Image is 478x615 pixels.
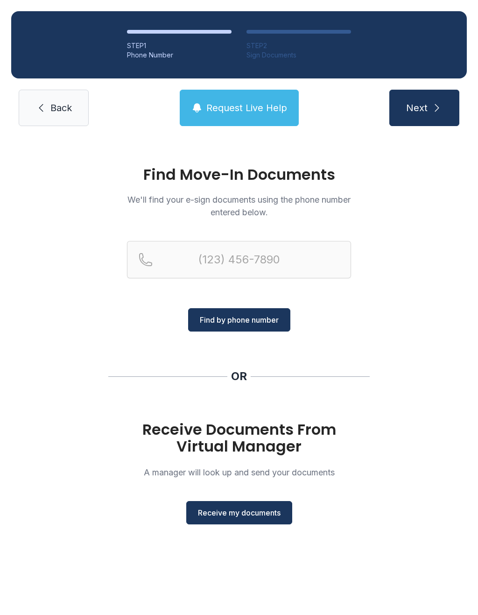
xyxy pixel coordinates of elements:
div: STEP 1 [127,41,232,50]
span: Request Live Help [206,101,287,114]
input: Reservation phone number [127,241,351,278]
p: A manager will look up and send your documents [127,466,351,479]
p: We'll find your e-sign documents using the phone number entered below. [127,193,351,219]
span: Receive my documents [198,507,281,518]
h1: Find Move-In Documents [127,167,351,182]
div: Sign Documents [246,50,351,60]
span: Next [406,101,428,114]
div: Phone Number [127,50,232,60]
h1: Receive Documents From Virtual Manager [127,421,351,455]
span: Find by phone number [200,314,279,325]
div: OR [231,369,247,384]
span: Back [50,101,72,114]
div: STEP 2 [246,41,351,50]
